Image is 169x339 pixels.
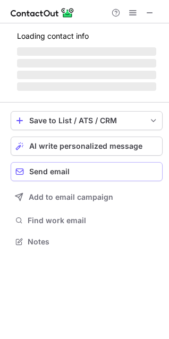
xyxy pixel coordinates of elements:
[11,137,163,156] button: AI write personalized message
[11,162,163,181] button: Send email
[11,6,74,19] img: ContactOut v5.3.10
[28,237,158,247] span: Notes
[17,82,156,91] span: ‌
[11,111,163,130] button: save-profile-one-click
[29,167,70,176] span: Send email
[29,193,113,201] span: Add to email campaign
[17,71,156,79] span: ‌
[29,116,144,125] div: Save to List / ATS / CRM
[28,216,158,225] span: Find work email
[17,32,156,40] p: Loading contact info
[11,213,163,228] button: Find work email
[17,47,156,56] span: ‌
[11,188,163,207] button: Add to email campaign
[29,142,142,150] span: AI write personalized message
[11,234,163,249] button: Notes
[17,59,156,67] span: ‌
